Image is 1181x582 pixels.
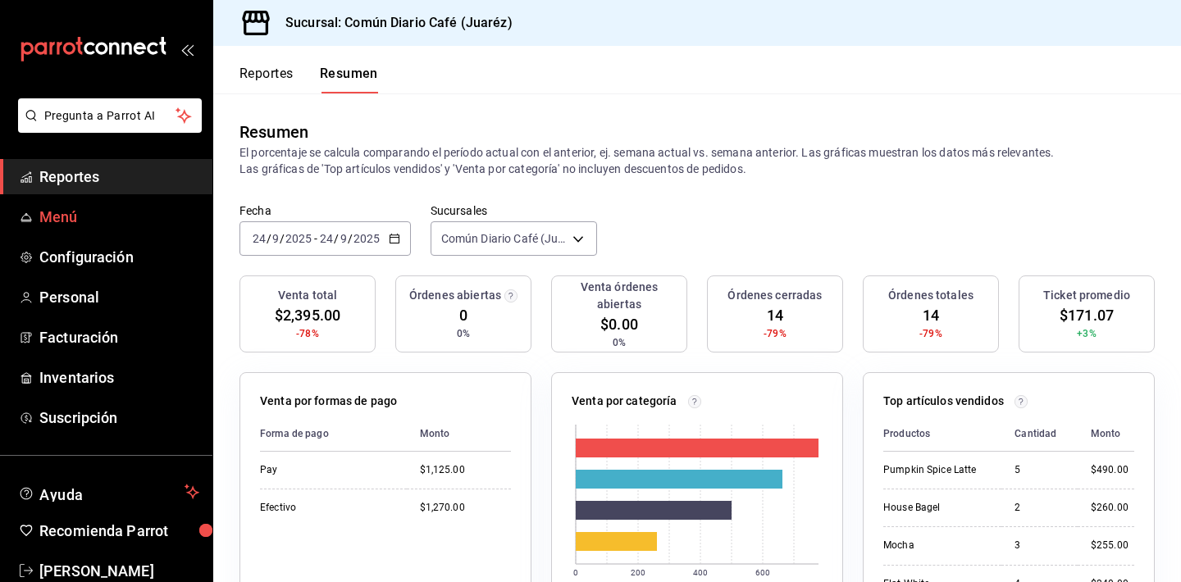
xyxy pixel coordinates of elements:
[1015,501,1065,515] div: 2
[883,416,1001,452] th: Productos
[573,568,578,577] text: 0
[693,568,708,577] text: 400
[1015,539,1065,552] div: 3
[280,232,285,245] span: /
[1001,416,1078,452] th: Cantidad
[1091,463,1134,477] div: $490.00
[572,393,677,410] p: Venta por categoría
[441,230,567,247] span: Común Diario Café (Juaréz)
[631,568,645,577] text: 200
[409,287,501,304] h3: Órdenes abiertas
[334,232,339,245] span: /
[340,232,348,245] input: --
[39,246,199,268] span: Configuración
[1077,326,1096,341] span: +3%
[260,416,407,452] th: Forma de pago
[600,313,638,335] span: $0.00
[1091,539,1134,552] div: $255.00
[727,287,822,304] h3: Órdenes cerradas
[1015,463,1065,477] div: 5
[39,520,199,542] span: Recomienda Parrot
[296,326,319,341] span: -78%
[239,205,411,216] label: Fecha
[314,232,317,245] span: -
[559,279,680,313] h3: Venta órdenes abiertas
[39,206,199,228] span: Menú
[420,463,511,477] div: $1,125.00
[320,66,378,93] button: Resumen
[18,98,202,133] button: Pregunta a Parrot AI
[272,13,513,33] h3: Sucursal: Común Diario Café (Juaréz)
[883,539,988,552] div: Mocha
[252,232,267,245] input: --
[348,232,353,245] span: /
[275,304,340,326] span: $2,395.00
[180,43,194,56] button: open_drawer_menu
[764,326,787,341] span: -79%
[39,482,178,502] span: Ayuda
[923,304,939,326] span: 14
[260,393,397,410] p: Venta por formas de pago
[239,144,1155,177] p: El porcentaje se calcula comparando el período actual con el anterior, ej. semana actual vs. sema...
[39,326,199,348] span: Facturación
[883,463,988,477] div: Pumpkin Spice Latte
[1078,416,1134,452] th: Monto
[459,304,467,326] span: 0
[420,501,511,515] div: $1,270.00
[267,232,271,245] span: /
[39,560,199,582] span: [PERSON_NAME]
[285,232,312,245] input: ----
[278,287,337,304] h3: Venta total
[888,287,974,304] h3: Órdenes totales
[431,205,597,216] label: Sucursales
[39,166,199,188] span: Reportes
[353,232,381,245] input: ----
[319,232,334,245] input: --
[755,568,770,577] text: 600
[39,366,199,389] span: Inventarios
[260,463,394,477] div: Pay
[613,335,626,350] span: 0%
[44,107,176,125] span: Pregunta a Parrot AI
[407,416,511,452] th: Monto
[271,232,280,245] input: --
[1060,304,1114,326] span: $171.07
[11,119,202,136] a: Pregunta a Parrot AI
[1043,287,1130,304] h3: Ticket promedio
[919,326,942,341] span: -79%
[239,120,308,144] div: Resumen
[39,286,199,308] span: Personal
[239,66,378,93] div: navigation tabs
[457,326,470,341] span: 0%
[239,66,294,93] button: Reportes
[260,501,394,515] div: Efectivo
[1091,501,1134,515] div: $260.00
[883,393,1004,410] p: Top artículos vendidos
[39,407,199,429] span: Suscripción
[767,304,783,326] span: 14
[883,501,988,515] div: House Bagel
